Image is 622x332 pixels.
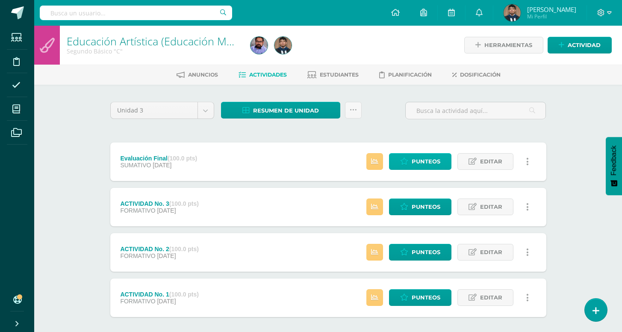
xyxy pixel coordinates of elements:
span: Unidad 3 [117,102,191,119]
a: Unidad 3 [111,102,214,119]
span: Editar [480,199,502,215]
span: [DATE] [153,162,171,169]
div: ACTIVIDAD No. 3 [120,200,199,207]
span: Dosificación [460,71,501,78]
span: [DATE] [157,207,176,214]
a: Estudiantes [307,68,359,82]
strong: (100.0 pts) [168,155,197,162]
a: Actividades [239,68,287,82]
span: Punteos [412,290,440,305]
a: Punteos [389,289,451,306]
img: 8c648ab03079b18c3371769e6fc6bd45.png [274,37,292,54]
span: Feedback [610,145,618,175]
a: Punteos [389,153,451,170]
a: Planificación [379,68,432,82]
img: 8c648ab03079b18c3371769e6fc6bd45.png [504,4,521,21]
span: Punteos [412,244,440,260]
span: Planificación [388,71,432,78]
span: Actividad [568,37,601,53]
div: ACTIVIDAD No. 1 [120,291,199,298]
span: Herramientas [484,37,532,53]
strong: (100.0 pts) [169,200,199,207]
span: Actividades [249,71,287,78]
div: Evaluación Final [120,155,197,162]
span: Editar [480,290,502,305]
span: FORMATIVO [120,252,155,259]
strong: (100.0 pts) [169,291,199,298]
strong: (100.0 pts) [169,246,199,252]
span: Resumen de unidad [253,103,319,119]
input: Busca un usuario... [40,6,232,20]
a: Punteos [389,199,451,215]
span: Editar [480,154,502,169]
span: FORMATIVO [120,298,155,305]
span: Editar [480,244,502,260]
span: [DATE] [157,252,176,259]
span: Anuncios [188,71,218,78]
span: Mi Perfil [527,13,576,20]
span: FORMATIVO [120,207,155,214]
span: [PERSON_NAME] [527,5,576,14]
input: Busca la actividad aquí... [406,102,545,119]
a: Educación Artística (Educación Musical) [67,34,257,48]
img: 7c3d6755148f85b195babec4e2a345e8.png [251,37,268,54]
span: SUMATIVO [120,162,151,169]
button: Feedback - Mostrar encuesta [606,137,622,195]
a: Herramientas [464,37,543,53]
span: Punteos [412,154,440,169]
a: Actividad [548,37,612,53]
span: Estudiantes [320,71,359,78]
span: Punteos [412,199,440,215]
a: Punteos [389,244,451,261]
a: Anuncios [177,68,218,82]
div: ACTIVIDAD No. 2 [120,246,199,252]
span: [DATE] [157,298,176,305]
h1: Educación Artística (Educación Musical) [67,35,240,47]
a: Dosificación [452,68,501,82]
a: Resumen de unidad [221,102,340,119]
div: Segundo Básico 'C' [67,47,240,55]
